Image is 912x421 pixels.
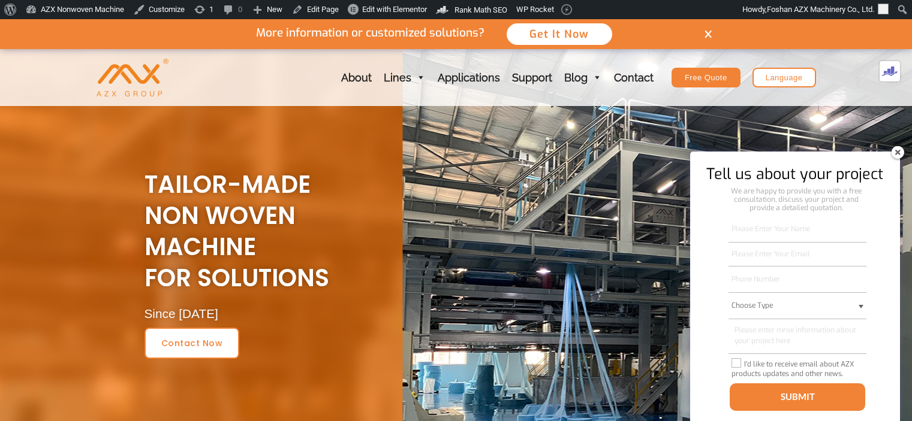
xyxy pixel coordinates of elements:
[608,49,660,106] a: Contact
[672,68,741,87] a: Free Quote
[335,49,378,106] a: About
[145,328,240,359] a: contact now
[246,26,495,40] p: More information or customized solutions?
[505,22,613,46] button: Get It Now
[753,68,816,87] a: Language
[97,71,168,83] a: AZX Nonwoven Machine
[145,305,786,322] div: Since [DATE]
[767,5,874,14] span: Foshan AZX Machinery Co., Ltd.
[558,49,608,106] a: Blog
[161,339,223,347] span: contact now
[432,49,506,106] a: Applications
[378,49,432,106] a: Lines
[362,5,427,14] span: Edit with Elementor
[455,5,507,14] span: Rank Math SEO
[145,169,798,293] h2: Tailor-Made NON WOVEN MACHINE For Solutions
[506,49,558,106] a: Support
